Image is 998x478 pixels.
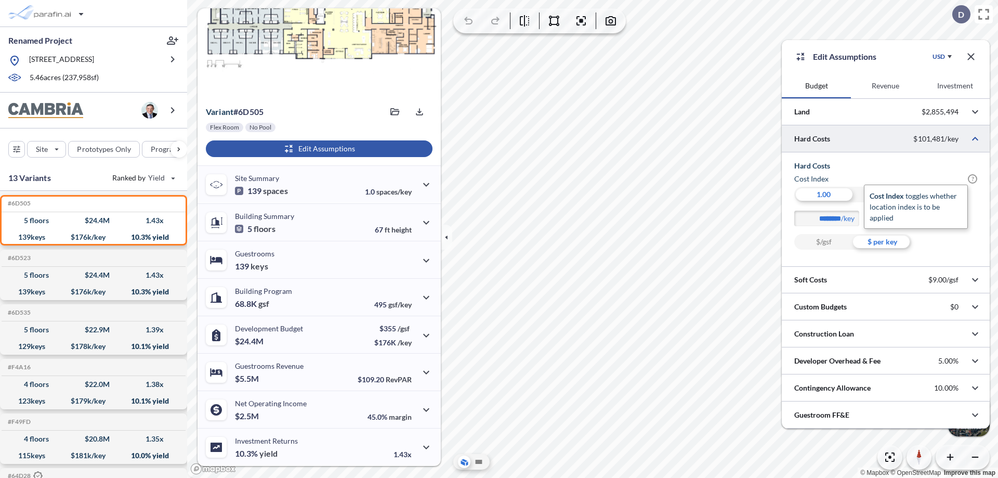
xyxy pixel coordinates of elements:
button: Revenue [851,73,920,98]
h6: Cost index [794,174,829,184]
p: Site Summary [235,174,279,183]
button: Aerial View [458,456,470,468]
p: Land [794,107,810,117]
h5: Click to copy the code [6,254,31,262]
p: Soft Costs [794,275,827,285]
p: Edit Assumptions [813,50,876,63]
p: Custom Budgets [794,302,847,312]
p: 10.3% [235,448,278,459]
p: 495 [374,300,412,309]
p: Renamed Project [8,35,72,46]
div: $/gsf [794,234,853,250]
span: spaces [263,186,288,196]
span: spaces/key [376,187,412,196]
img: BrandImage [8,102,83,119]
p: Construction Loan [794,329,854,339]
span: /gsf [398,324,410,333]
span: gsf [258,299,269,309]
p: Prototypes Only [77,144,131,154]
span: ? [968,174,977,184]
p: $24.4M [235,336,265,346]
span: ft [385,225,390,234]
p: 67 [375,225,412,234]
a: OpenStreetMap [890,469,941,476]
p: Program [151,144,180,154]
p: 13 Variants [8,172,51,184]
button: Edit Assumptions [206,140,432,157]
h5: Click to copy the code [6,364,31,371]
p: Guestroom FF&E [794,410,849,420]
span: keys [251,261,268,272]
span: RevPAR [386,375,412,384]
p: $0 [950,302,958,312]
p: $176K [374,338,412,347]
h5: Hard Costs [794,161,977,171]
span: height [391,225,412,234]
p: 139 [235,186,288,196]
a: Improve this map [944,469,995,476]
a: Mapbox [860,469,889,476]
button: Ranked by Yield [104,170,182,186]
button: Site Plan [472,456,485,468]
p: 45.0% [367,412,412,421]
button: Site [27,141,66,158]
p: $355 [374,324,412,333]
p: 1.0 [365,187,412,196]
div: USD [933,53,945,61]
p: Building Summary [235,212,294,221]
p: Flex Room [210,123,239,132]
span: margin [389,412,412,421]
button: Investment [921,73,990,98]
h5: Click to copy the code [6,309,31,316]
span: Yield [148,173,165,183]
p: $2.5M [235,411,260,421]
p: 1.43x [393,450,412,459]
p: 68.8K [235,299,269,309]
p: Investment Returns [235,436,298,445]
p: Net Operating Income [235,399,307,408]
p: Contingency Allowance [794,383,871,393]
p: 5.00% [938,356,958,366]
p: 5.46 acres ( 237,958 sf) [30,72,99,84]
div: $ per key [853,234,912,250]
p: Developer Overhead & Fee [794,356,881,366]
p: $109.20 [358,375,412,384]
span: Variant [206,107,233,117]
p: $5.5M [235,373,260,384]
span: toggles whether location index is to be applied [870,191,957,222]
p: $9.00/gsf [928,275,958,285]
p: Guestrooms [235,249,274,258]
p: [STREET_ADDRESS] [29,54,94,67]
p: 10.00% [934,383,958,393]
div: 1.18 [853,187,912,202]
button: Prototypes Only [68,141,140,158]
p: Site [36,144,48,154]
p: $2,855,494 [922,107,958,117]
p: Building Program [235,287,292,295]
span: yield [259,448,278,459]
h5: Click to copy the code [6,200,31,207]
span: cost index [870,191,904,200]
label: /key [841,213,864,224]
p: D [958,10,964,19]
div: 1.00 [794,187,853,202]
button: Program [142,141,198,158]
p: Guestrooms Revenue [235,361,304,370]
p: 139 [235,261,268,272]
h5: Click to copy the code [6,418,31,425]
a: Mapbox homepage [190,463,236,475]
span: gsf/key [388,300,412,309]
p: Development Budget [235,324,303,333]
p: 5 [235,224,275,234]
p: No Pool [249,123,271,132]
p: # 6d505 [206,107,264,117]
span: /key [398,338,412,347]
img: user logo [141,102,158,119]
button: Budget [782,73,851,98]
span: floors [254,224,275,234]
